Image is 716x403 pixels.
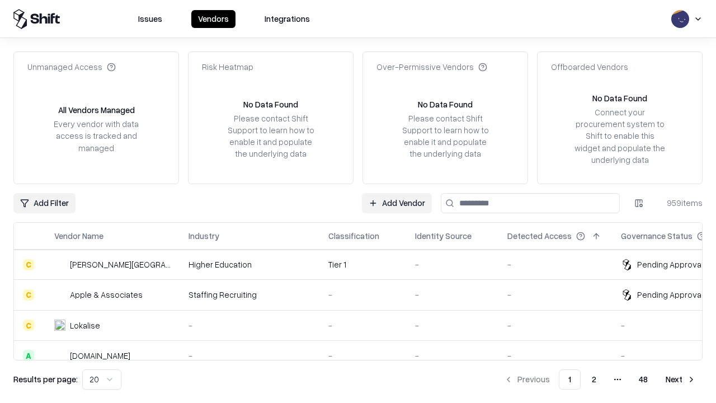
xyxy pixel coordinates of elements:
div: Tier 1 [328,259,397,270]
div: - [328,320,397,331]
button: 48 [630,369,657,390]
div: - [328,289,397,301]
div: - [415,320,489,331]
img: Apple & Associates [54,289,65,301]
div: A [23,350,34,361]
div: Unmanaged Access [27,61,116,73]
div: No Data Found [243,99,298,110]
div: Classification [328,230,379,242]
nav: pagination [497,369,703,390]
div: Risk Heatmap [202,61,253,73]
div: - [507,350,603,362]
div: - [328,350,397,362]
div: C [23,259,34,270]
button: 1 [559,369,581,390]
div: C [23,289,34,301]
div: Every vendor with data access is tracked and managed [50,118,143,153]
button: Issues [131,10,169,28]
div: - [507,289,603,301]
a: Add Vendor [362,193,432,213]
button: Integrations [258,10,317,28]
div: [PERSON_NAME][GEOGRAPHIC_DATA] [70,259,171,270]
div: Pending Approval [637,289,703,301]
div: Industry [189,230,219,242]
div: No Data Found [418,99,473,110]
div: Connect your procurement system to Shift to enable this widget and populate the underlying data [573,106,666,166]
div: Lokalise [70,320,100,331]
div: C [23,320,34,331]
div: Please contact Shift Support to learn how to enable it and populate the underlying data [224,113,317,160]
p: Results per page: [13,373,78,385]
div: [DOMAIN_NAME] [70,350,130,362]
div: Apple & Associates [70,289,143,301]
div: - [415,289,489,301]
div: Identity Source [415,230,472,242]
div: Higher Education [189,259,310,270]
div: Vendor Name [54,230,103,242]
div: Governance Status [621,230,693,242]
div: Pending Approval [637,259,703,270]
div: Offboarded Vendors [551,61,628,73]
div: - [189,320,310,331]
button: 2 [583,369,605,390]
div: - [415,350,489,362]
div: - [507,259,603,270]
div: All Vendors Managed [58,104,135,116]
div: Over-Permissive Vendors [376,61,487,73]
button: Add Filter [13,193,76,213]
div: 959 items [658,197,703,209]
div: Detected Access [507,230,572,242]
div: - [189,350,310,362]
div: No Data Found [592,92,647,104]
img: Reichman University [54,259,65,270]
div: - [415,259,489,270]
button: Next [659,369,703,390]
img: pathfactory.com [54,350,65,361]
img: Lokalise [54,320,65,331]
div: Staffing Recruiting [189,289,310,301]
div: - [507,320,603,331]
div: Please contact Shift Support to learn how to enable it and populate the underlying data [399,113,492,160]
button: Vendors [191,10,235,28]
